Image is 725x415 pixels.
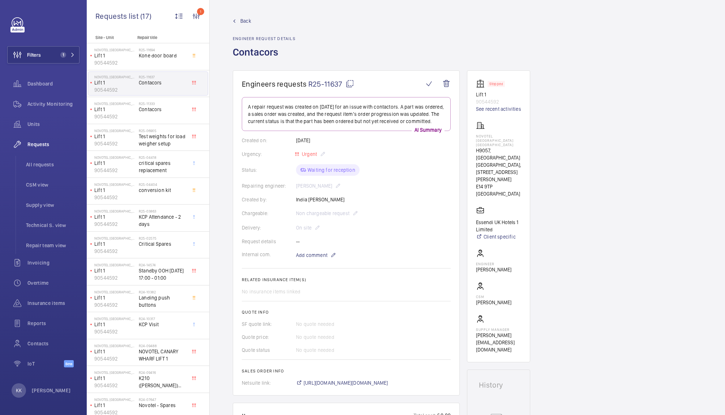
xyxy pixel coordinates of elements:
span: Add comment [296,252,327,259]
span: Contacors [139,106,186,113]
p: 90544592 [94,194,136,201]
h2: R25-06905 [139,128,186,133]
span: Units [27,121,80,128]
span: Contacors [139,79,186,86]
p: NOVOTEL [GEOGRAPHIC_DATA] [GEOGRAPHIC_DATA] [94,75,136,79]
span: [URL][DOMAIN_NAME][DOMAIN_NAME] [304,379,388,386]
span: IoT [27,360,64,367]
p: NOVOTEL [GEOGRAPHIC_DATA] [GEOGRAPHIC_DATA] [94,236,136,240]
h2: Sales order info [242,368,451,373]
p: 90544592 [94,248,136,255]
h2: R25-11637 [139,75,186,79]
p: [PERSON_NAME][EMAIL_ADDRESS][DOMAIN_NAME] [476,332,521,353]
p: [PERSON_NAME] [476,299,511,306]
h2: R25-04404 [139,182,186,187]
p: Lift 1 [94,106,136,113]
p: NOVOTEL [GEOGRAPHIC_DATA] [GEOGRAPHIC_DATA] [94,182,136,187]
span: Requests list [95,12,140,21]
img: elevator.svg [476,79,488,88]
span: Insurance items [27,300,80,307]
h2: R24-09416 [139,370,186,375]
p: Lift 1 [94,79,136,86]
span: Activity Monitoring [27,100,80,108]
span: Filters [27,51,41,58]
p: AI Summary [412,126,445,134]
span: Test weights for load weigher setup [139,133,186,147]
span: Dashboard [27,80,80,87]
p: 90544592 [94,140,136,147]
h2: R25-11694 [139,48,186,52]
span: conversion kit [139,187,186,194]
h2: R25-02575 [139,236,186,240]
p: Lift 1 [94,160,136,167]
p: 90544592 [476,98,521,105]
p: NOVOTEL [GEOGRAPHIC_DATA] [GEOGRAPHIC_DATA] [476,134,521,147]
h2: R24-09488 [139,344,186,348]
span: K210 ([PERSON_NAME]) contactor 220dc coil LC1D65A [139,375,186,389]
p: CSM [476,294,511,299]
p: 90544592 [94,167,136,174]
p: NOVOTEL [GEOGRAPHIC_DATA] [GEOGRAPHIC_DATA] [94,101,136,106]
span: Landing push buttons [139,294,186,309]
a: Client specific [476,233,521,240]
p: NOVOTEL [GEOGRAPHIC_DATA] [GEOGRAPHIC_DATA] [94,155,136,160]
h2: Engineer request details [233,36,296,41]
p: NOVOTEL [GEOGRAPHIC_DATA] [GEOGRAPHIC_DATA] [94,344,136,348]
span: NOVOTEL CANARY WHARF LIFT 1 [139,348,186,362]
h2: R24-14574 [139,263,186,267]
p: 90544592 [94,86,136,93]
span: 1 [60,52,66,58]
span: CSM view [26,181,80,188]
p: Lift 1 [94,294,136,301]
p: [PERSON_NAME] [476,266,511,273]
p: NOVOTEL [GEOGRAPHIC_DATA] [GEOGRAPHIC_DATA] [94,290,136,294]
p: 90544592 [94,220,136,228]
span: Critical Spares [139,240,186,248]
p: NOVOTEL [GEOGRAPHIC_DATA] [GEOGRAPHIC_DATA] [94,48,136,52]
h2: Related insurance item(s) [242,277,451,282]
p: Lift 1 [476,91,521,98]
span: Technical S. view [26,222,80,229]
p: Supply manager [476,327,521,332]
p: A repair request was created on [DATE] for an issue with contactors. A part was ordered, a sales ... [248,103,445,125]
span: Repair team view [26,242,80,249]
p: NOVOTEL [GEOGRAPHIC_DATA] [GEOGRAPHIC_DATA] [94,263,136,267]
p: Lift 1 [94,348,136,355]
span: Requests [27,141,80,148]
p: Lift 1 [94,213,136,220]
h2: R25-03863 [139,209,186,213]
p: 90544592 [94,274,136,281]
span: Overtime [27,279,80,287]
span: KCP Visit [139,321,186,328]
span: Novotel - Spares [139,402,186,409]
button: Filters1 [7,46,80,64]
span: Standby OOH [DATE] 17:00 - 01:00 [139,267,186,281]
p: 90544592 [94,113,136,120]
span: Supply view [26,201,80,209]
p: Lift 1 [94,321,136,328]
p: Lift 1 [94,240,136,248]
h2: R24-07647 [139,397,186,402]
h1: History [479,381,518,389]
p: H9057, [GEOGRAPHIC_DATA] [GEOGRAPHIC_DATA], [STREET_ADDRESS][PERSON_NAME] [476,147,521,183]
p: Lift 1 [94,187,136,194]
p: 90544592 [94,328,136,335]
p: Lift 1 [94,267,136,274]
p: Lift 1 [94,133,136,140]
span: Engineers requests [242,79,307,88]
p: Lift 1 [94,52,136,59]
p: Repair title [137,35,185,40]
a: [URL][DOMAIN_NAME][DOMAIN_NAME] [296,379,388,386]
span: Invoicing [27,259,80,266]
p: NOVOTEL [GEOGRAPHIC_DATA] [GEOGRAPHIC_DATA] [94,316,136,321]
span: Contacts [27,340,80,347]
h2: Quote info [242,310,451,315]
p: NOVOTEL [GEOGRAPHIC_DATA] [GEOGRAPHIC_DATA] [94,370,136,375]
p: 90544592 [94,301,136,309]
h1: Contacors [233,45,296,70]
span: critical spares replacement [139,160,186,174]
p: KK [16,387,22,394]
h2: R24-10317 [139,316,186,321]
h2: R25-04418 [139,155,186,160]
h2: R24-10382 [139,290,186,294]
